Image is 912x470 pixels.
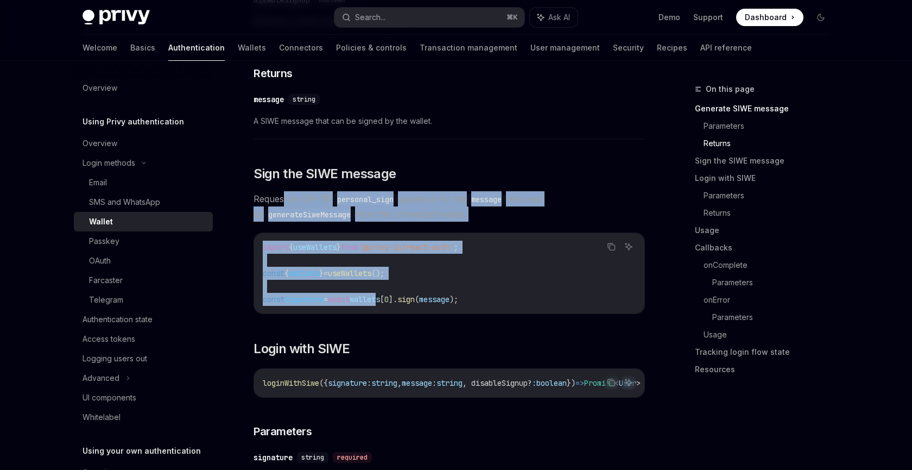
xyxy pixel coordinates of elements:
[254,115,645,128] span: A SIWE message that can be signed by the wallet.
[695,239,838,256] a: Callbacks
[704,135,838,152] a: Returns
[358,242,454,252] span: '@privy-io/react-auth'
[83,156,135,170] div: Login methods
[83,313,153,326] div: Authentication state
[695,170,838,187] a: Login with SIWE
[622,375,636,390] button: Ask AI
[454,242,458,252] span: ;
[74,329,213,349] a: Access tokens
[436,378,463,388] span: string
[622,240,636,254] button: Ask AI
[636,378,641,388] span: >
[704,117,838,135] a: Parameters
[83,35,117,61] a: Welcome
[619,378,636,388] span: User
[420,35,517,61] a: Transaction management
[371,268,384,278] span: ();
[74,408,213,427] a: Whitelabel
[532,378,536,388] span: :
[254,94,284,105] div: message
[89,293,123,306] div: Telegram
[657,35,687,61] a: Recipes
[397,378,402,388] span: ,
[712,274,838,291] a: Parameters
[293,95,315,104] span: string
[658,12,680,23] a: Demo
[83,82,117,95] div: Overview
[83,391,136,404] div: UI components
[264,209,355,221] code: generateSiweMessage
[613,35,644,61] a: Security
[319,268,324,278] span: }
[584,378,615,388] span: Promise
[74,310,213,329] a: Authentication state
[254,340,350,358] span: Login with SIWE
[74,290,213,310] a: Telegram
[333,452,372,463] div: required
[350,294,380,304] span: wallets
[83,333,135,346] div: Access tokens
[506,13,518,22] span: ⌘ K
[736,9,803,26] a: Dashboard
[604,240,618,254] button: Copy the contents from the code block
[254,165,396,183] span: Sign the SIWE message
[319,378,328,388] span: ({
[74,173,213,192] a: Email
[74,134,213,153] a: Overview
[254,452,293,463] div: signature
[279,35,323,61] a: Connectors
[812,9,829,26] button: Toggle dark mode
[328,294,350,304] span: await
[463,378,532,388] span: , disableSignup?
[336,35,407,61] a: Policies & controls
[168,35,225,61] a: Authentication
[83,10,150,25] img: dark logo
[89,196,160,209] div: SMS and WhatsApp
[415,294,419,304] span: (
[371,378,397,388] span: string
[567,378,575,388] span: })
[74,388,213,408] a: UI components
[536,378,567,388] span: boolean
[289,242,293,252] span: {
[263,268,284,278] span: const
[402,378,436,388] span: message:
[384,294,389,304] span: 0
[301,453,324,462] span: string
[700,35,752,61] a: API reference
[380,294,384,304] span: [
[467,193,506,205] code: message
[83,115,184,128] h5: Using Privy authentication
[530,35,600,61] a: User management
[89,176,107,189] div: Email
[74,192,213,212] a: SMS and WhatsApp
[130,35,155,61] a: Basics
[74,349,213,368] a: Logging users out
[254,66,293,81] span: Returns
[548,12,570,23] span: Ask AI
[695,361,838,378] a: Resources
[74,78,213,98] a: Overview
[530,8,578,27] button: Ask AI
[83,137,117,150] div: Overview
[334,8,524,27] button: Search...⌘K
[745,12,787,23] span: Dashboard
[328,268,371,278] span: useWallets
[284,294,324,304] span: signature
[74,212,213,231] a: Wallet
[328,378,371,388] span: signature:
[695,222,838,239] a: Usage
[704,291,838,309] a: onError
[604,375,618,390] button: Copy the contents from the code block
[695,152,838,170] a: Sign the SIWE message
[704,187,838,204] a: Parameters
[83,372,119,385] div: Advanced
[324,268,328,278] span: =
[324,294,328,304] span: =
[263,242,289,252] span: import
[289,268,319,278] span: wallets
[449,294,458,304] span: );
[74,231,213,251] a: Passkey
[83,352,147,365] div: Logging users out
[706,83,755,96] span: On this page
